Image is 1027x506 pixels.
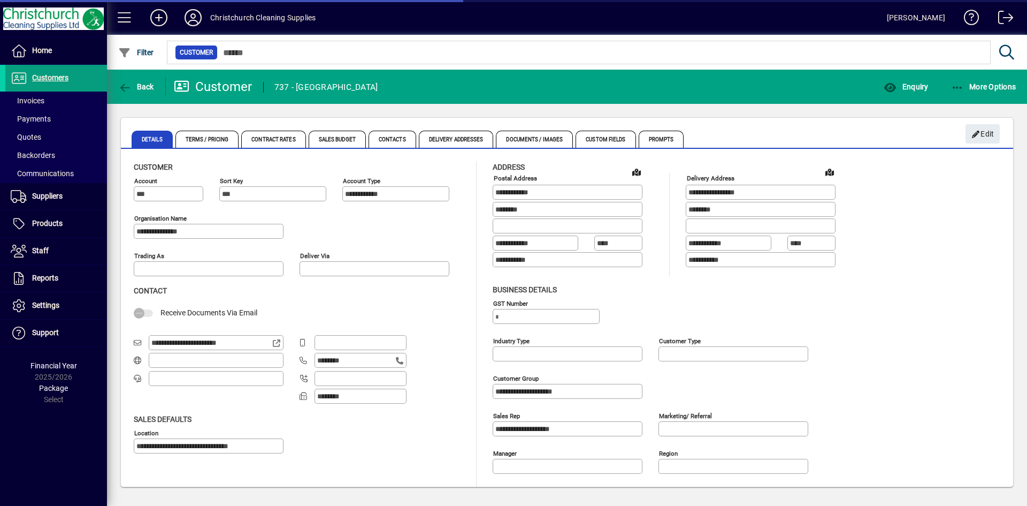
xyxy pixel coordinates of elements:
[493,337,530,344] mat-label: Industry type
[956,2,979,37] a: Knowledge Base
[881,77,931,96] button: Enquiry
[32,274,58,282] span: Reports
[5,128,107,146] a: Quotes
[116,43,157,62] button: Filter
[30,361,77,370] span: Financial Year
[118,82,154,91] span: Back
[11,96,44,105] span: Invoices
[5,265,107,292] a: Reports
[160,308,257,317] span: Receive Documents Via Email
[951,82,1016,91] span: More Options
[5,92,107,110] a: Invoices
[5,183,107,210] a: Suppliers
[32,328,59,337] span: Support
[32,246,49,255] span: Staff
[493,374,539,382] mat-label: Customer group
[5,210,107,237] a: Products
[5,238,107,265] a: Staff
[107,77,166,96] app-page-header-button: Back
[659,337,701,344] mat-label: Customer type
[220,177,243,185] mat-label: Sort key
[948,77,1019,96] button: More Options
[11,115,51,123] span: Payments
[493,163,525,171] span: Address
[176,8,210,27] button: Profile
[116,77,157,96] button: Back
[11,169,74,178] span: Communications
[32,73,68,82] span: Customers
[369,131,416,148] span: Contacts
[11,151,55,160] span: Backorders
[5,110,107,128] a: Payments
[639,131,684,148] span: Prompts
[134,429,158,436] mat-label: Location
[175,131,239,148] span: Terms / Pricing
[180,47,213,58] span: Customer
[210,9,316,26] div: Christchurch Cleaning Supplies
[343,177,380,185] mat-label: Account Type
[32,192,63,200] span: Suppliers
[5,164,107,183] a: Communications
[576,131,635,148] span: Custom Fields
[5,292,107,319] a: Settings
[32,46,52,55] span: Home
[493,285,557,294] span: Business details
[887,9,945,26] div: [PERSON_NAME]
[174,78,252,95] div: Customer
[132,131,173,148] span: Details
[134,177,157,185] mat-label: Account
[142,8,176,27] button: Add
[118,48,154,57] span: Filter
[5,320,107,346] a: Support
[628,163,645,180] a: View on map
[5,37,107,64] a: Home
[11,133,41,141] span: Quotes
[884,82,928,91] span: Enquiry
[493,299,528,307] mat-label: GST Number
[493,412,520,419] mat-label: Sales rep
[134,252,164,260] mat-label: Trading as
[493,449,517,457] mat-label: Manager
[659,412,712,419] mat-label: Marketing/ Referral
[32,301,59,309] span: Settings
[39,384,68,392] span: Package
[309,131,366,148] span: Sales Budget
[965,124,1000,144] button: Edit
[821,163,838,180] a: View on map
[134,163,173,171] span: Customer
[971,125,994,143] span: Edit
[496,131,573,148] span: Documents / Images
[134,415,191,424] span: Sales defaults
[659,449,678,457] mat-label: Region
[419,131,494,148] span: Delivery Addresses
[990,2,1014,37] a: Logout
[134,286,167,295] span: Contact
[5,146,107,164] a: Backorders
[241,131,305,148] span: Contract Rates
[134,215,187,222] mat-label: Organisation name
[32,219,63,228] span: Products
[300,252,329,260] mat-label: Deliver via
[274,79,378,96] div: 737 - [GEOGRAPHIC_DATA]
